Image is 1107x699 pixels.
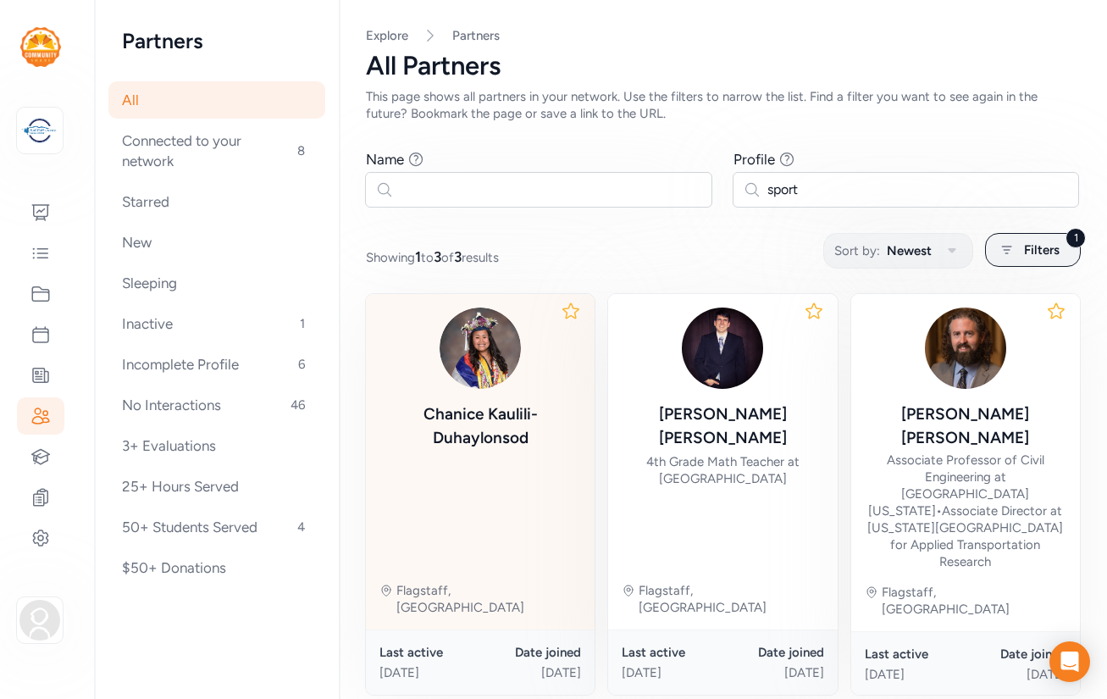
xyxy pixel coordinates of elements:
img: logo [21,112,58,149]
div: 25+ Hours Served [108,468,325,505]
span: Newest [887,241,932,261]
span: 1 [415,248,421,265]
div: All [108,81,325,119]
button: Sort by:Newest [823,233,973,269]
span: 6 [291,354,312,374]
div: 4th Grade Math Teacher at [GEOGRAPHIC_DATA] [622,453,823,487]
span: 3 [454,248,462,265]
div: Flagstaff, [GEOGRAPHIC_DATA] [882,584,1066,618]
div: 3+ Evaluations [108,427,325,464]
div: Associate Professor of Civil Engineering at [GEOGRAPHIC_DATA][US_STATE] Associate Director at [US... [865,452,1066,570]
div: [DATE] [480,664,581,681]
div: [PERSON_NAME] [PERSON_NAME] [865,402,1066,450]
div: Profile [733,149,775,169]
span: • [936,503,942,519]
div: Chanice Kaulili-Duhaylonsod [379,402,581,450]
div: Date joined [966,646,1066,663]
span: 8 [291,141,312,161]
a: Explore [366,28,408,43]
div: Last active [622,644,722,661]
div: [DATE] [379,664,480,681]
div: Inactive [108,305,325,342]
div: No Interactions [108,386,325,424]
div: Flagstaff, [GEOGRAPHIC_DATA] [639,582,823,616]
div: 50+ Students Served [108,508,325,546]
a: Partners [452,27,500,44]
div: Connected to your network [108,122,325,180]
h2: Partners [122,27,312,54]
div: Last active [865,646,966,663]
img: tVznG27aTEG4vN4uv0jH [682,308,763,389]
div: 1 [1065,228,1086,248]
div: Sleeping [108,264,325,302]
span: 46 [284,395,312,415]
div: Starred [108,183,325,220]
div: All Partners [366,51,1080,81]
div: [DATE] [966,666,1066,683]
div: $50+ Donations [108,549,325,586]
span: Showing to of results [366,247,499,267]
div: [DATE] [865,666,966,683]
div: Last active [379,644,480,661]
span: Sort by: [834,241,880,261]
div: Date joined [480,644,581,661]
div: This page shows all partners in your network. Use the filters to narrow the list. Find a filter y... [366,88,1080,122]
span: 3 [434,248,441,265]
div: Open Intercom Messenger [1049,641,1090,682]
div: [PERSON_NAME] [PERSON_NAME] [622,402,823,450]
div: [DATE] [622,664,722,681]
div: Flagstaff, [GEOGRAPHIC_DATA] [396,582,581,616]
img: nfUGDfxHTCKYsai3aXYd [925,308,1006,389]
div: [DATE] [722,664,823,681]
div: Name [366,149,404,169]
span: 1 [293,313,312,334]
nav: Breadcrumb [366,27,1080,44]
span: Filters [1024,240,1060,260]
img: BVuN4zLMT1ayUzvPby4t [440,308,521,389]
div: New [108,224,325,261]
img: logo [20,27,61,67]
div: Date joined [722,644,823,661]
span: 4 [291,517,312,537]
div: Incomplete Profile [108,346,325,383]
